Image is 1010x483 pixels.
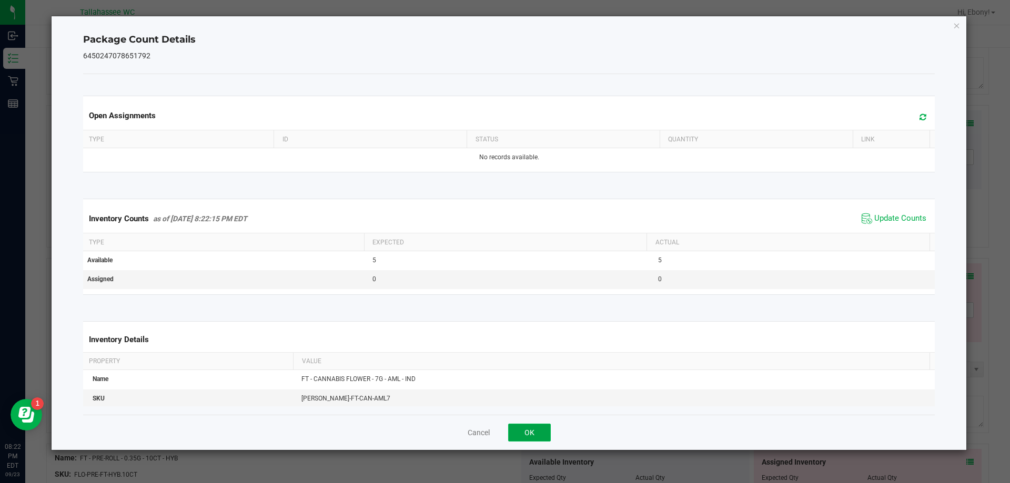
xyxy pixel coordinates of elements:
[282,136,288,143] span: ID
[658,275,662,283] span: 0
[87,256,113,264] span: Available
[89,214,149,223] span: Inventory Counts
[89,357,120,365] span: Property
[372,239,404,246] span: Expected
[302,357,321,365] span: Value
[153,214,247,223] span: as of [DATE] 8:22:15 PM EDT
[468,427,490,438] button: Cancel
[83,33,935,47] h4: Package Count Details
[93,395,105,402] span: SKU
[301,395,390,402] span: [PERSON_NAME]-FT-CAN-AML7
[668,136,698,143] span: Quantity
[87,275,114,283] span: Assigned
[658,256,662,264] span: 5
[301,375,416,383] span: FT - CANNABIS FLOWER - 7G - AML - IND
[953,19,961,32] button: Close
[83,52,935,60] h5: 6450247078651792
[31,397,44,410] iframe: Resource center unread badge
[89,111,156,120] span: Open Assignments
[89,239,104,246] span: Type
[372,275,376,283] span: 0
[81,148,937,167] td: No records available.
[89,335,149,344] span: Inventory Details
[874,213,926,224] span: Update Counts
[372,256,376,264] span: 5
[476,136,498,143] span: Status
[655,239,679,246] span: Actual
[11,399,42,430] iframe: Resource center
[89,136,104,143] span: Type
[861,136,875,143] span: Link
[93,375,108,383] span: Name
[508,424,551,441] button: OK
